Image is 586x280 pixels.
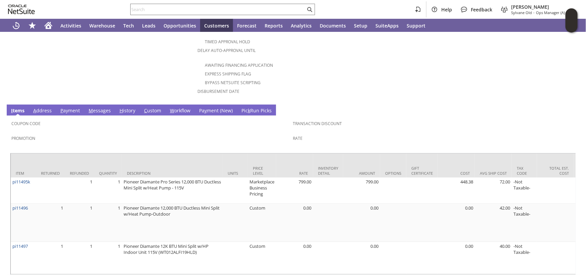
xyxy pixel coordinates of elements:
span: Customers [204,22,229,29]
span: Support [407,22,425,29]
td: 1 [94,178,122,204]
a: Home [40,19,56,32]
td: Marketplace Business Pricing [248,178,276,204]
span: C [144,107,147,114]
td: 1 [65,178,94,204]
span: Documents [320,22,346,29]
div: Refunded [70,171,89,176]
svg: Search [306,5,314,13]
td: 448.38 [438,178,475,204]
a: Address [32,107,53,115]
div: Cost [443,171,470,176]
a: Documents [316,19,350,32]
span: Help [441,6,452,13]
td: 0.00 [276,204,313,242]
td: 1 [94,242,122,274]
span: Sylvane Old [511,10,532,15]
div: Gift Certificate [411,166,433,176]
span: Ops Manager (A) (F2L) [536,10,574,15]
a: Opportunities [160,19,200,32]
span: Leads [142,22,155,29]
span: y [205,107,207,114]
div: Avg Ship Cost [480,171,507,176]
span: Analytics [291,22,312,29]
span: SuiteApps [375,22,399,29]
td: 1 [65,204,94,242]
span: P [60,107,63,114]
span: H [120,107,123,114]
td: 0.00 [438,242,475,274]
td: Pioneer Diamante Pro Series 12,000 BTU Ductless Mini Split w/Heat Pump - 115V [122,178,223,204]
div: Quantity [99,171,117,176]
a: Reports [261,19,287,32]
a: Unrolled view on [567,106,575,114]
a: Warehouse [85,19,119,32]
span: Warehouse [89,22,115,29]
a: pi11496 [12,205,28,211]
td: -Not Taxable- [512,178,537,204]
a: Items [9,107,26,115]
td: 0.00 [343,242,380,274]
td: 1 [36,242,65,274]
a: History [118,107,137,115]
svg: Shortcuts [28,21,36,30]
a: Promotion [11,135,35,141]
a: Forecast [233,19,261,32]
a: Bypass NetSuite Scripting [205,80,261,86]
a: pi11497 [12,243,28,249]
div: Units [228,171,243,176]
a: Customers [200,19,233,32]
span: I [11,107,13,114]
span: [PERSON_NAME] [511,4,574,10]
td: 40.00 [475,242,512,274]
a: Transaction Discount [293,121,342,126]
a: SuiteApps [371,19,403,32]
td: Custom [248,204,276,242]
iframe: Click here to launch Oracle Guided Learning Help Panel [566,8,578,33]
span: Activities [60,22,81,29]
span: Setup [354,22,367,29]
svg: Recent Records [12,21,20,30]
span: A [33,107,36,114]
a: Tech [119,19,138,32]
span: M [89,107,93,114]
span: Feedback [471,6,492,13]
svg: Home [44,21,52,30]
a: Delay Auto-Approval Until [197,48,256,53]
td: -Not Taxable- [512,242,537,274]
div: Shortcuts [24,19,40,32]
a: Payment [59,107,82,115]
td: 799.00 [343,178,380,204]
input: Search [131,5,306,13]
div: Returned [41,171,60,176]
a: Analytics [287,19,316,32]
td: 1 [94,204,122,242]
a: Support [403,19,430,32]
td: 799.00 [276,178,313,204]
a: Express Shipping Flag [205,71,251,77]
div: Inventory Detail [318,166,338,176]
a: Timed Approval Hold [205,39,250,45]
a: Custom [142,107,163,115]
a: pi11495k [12,179,30,185]
span: k [248,107,250,114]
div: Options [385,171,401,176]
span: - [533,10,535,15]
td: 42.00 [475,204,512,242]
a: Disbursement Date [197,89,239,94]
svg: logo [8,5,35,14]
a: Setup [350,19,371,32]
div: Description [127,171,218,176]
div: Total Est. Cost [542,166,569,176]
td: 72.00 [475,178,512,204]
span: Reports [265,22,283,29]
div: Price Level [253,166,271,176]
div: Rate [281,171,308,176]
a: Recent Records [8,19,24,32]
td: -Not Taxable- [512,204,537,242]
td: Pioneer Diamante 12K BTU Mini Split w/HP Indoor Unit 115V (WT012ALFI19HLD) [122,242,223,274]
span: Oracle Guided Learning Widget. To move around, please hold and drag [566,21,578,33]
td: 1 [36,204,65,242]
a: Awaiting Financing Application [205,62,273,68]
span: Forecast [237,22,257,29]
